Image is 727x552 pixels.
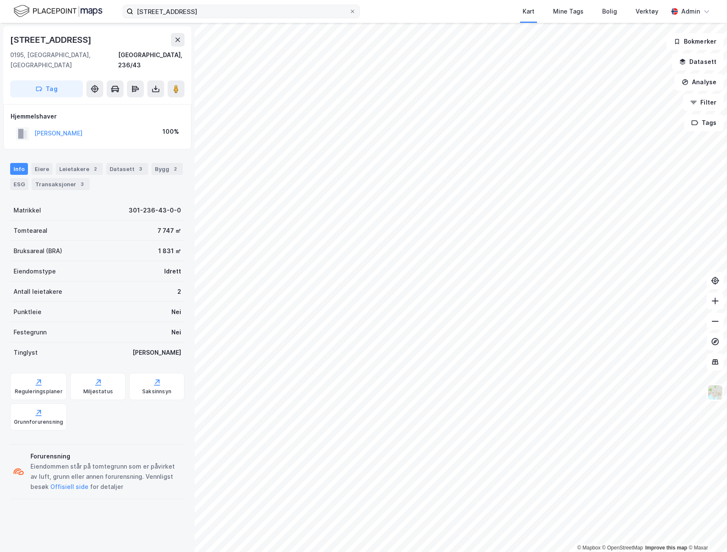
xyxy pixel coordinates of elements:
[78,180,86,188] div: 3
[675,74,724,91] button: Analyse
[91,165,99,173] div: 2
[645,545,687,551] a: Improve this map
[14,327,47,337] div: Festegrunn
[10,163,28,175] div: Info
[577,545,600,551] a: Mapbox
[14,307,41,317] div: Punktleie
[685,511,727,552] div: Kontrollprogram for chat
[32,178,90,190] div: Transaksjoner
[707,384,723,400] img: Z
[553,6,584,17] div: Mine Tags
[14,287,62,297] div: Antall leietakere
[142,388,171,395] div: Saksinnsyn
[14,348,38,358] div: Tinglyst
[636,6,658,17] div: Verktøy
[10,178,28,190] div: ESG
[684,114,724,131] button: Tags
[14,266,56,276] div: Eiendomstype
[177,287,181,297] div: 2
[14,226,47,236] div: Tomteareal
[164,266,181,276] div: Idrett
[136,165,145,173] div: 3
[11,111,184,121] div: Hjemmelshaver
[683,94,724,111] button: Filter
[14,419,63,425] div: Grunnforurensning
[14,205,41,215] div: Matrikkel
[171,307,181,317] div: Nei
[132,348,181,358] div: [PERSON_NAME]
[10,50,118,70] div: 0195, [GEOGRAPHIC_DATA], [GEOGRAPHIC_DATA]
[118,50,185,70] div: [GEOGRAPHIC_DATA], 236/43
[672,53,724,70] button: Datasett
[523,6,534,17] div: Kart
[133,5,349,18] input: Søk på adresse, matrikkel, gårdeiere, leietakere eller personer
[171,327,181,337] div: Nei
[106,163,148,175] div: Datasett
[30,451,181,461] div: Forurensning
[602,545,643,551] a: OpenStreetMap
[14,4,102,19] img: logo.f888ab2527a4732fd821a326f86c7f29.svg
[157,226,181,236] div: 7 747 ㎡
[602,6,617,17] div: Bolig
[30,461,181,492] div: Eiendommen står på tomtegrunn som er påvirket av luft, grunn eller annen forurensning. Vennligst ...
[171,165,179,173] div: 2
[162,127,179,137] div: 100%
[31,163,52,175] div: Eiere
[56,163,103,175] div: Leietakere
[685,511,727,552] iframe: Chat Widget
[151,163,183,175] div: Bygg
[14,246,62,256] div: Bruksareal (BRA)
[681,6,700,17] div: Admin
[666,33,724,50] button: Bokmerker
[129,205,181,215] div: 301-236-43-0-0
[83,388,113,395] div: Miljøstatus
[10,33,93,47] div: [STREET_ADDRESS]
[158,246,181,256] div: 1 831 ㎡
[15,388,63,395] div: Reguleringsplaner
[10,80,83,97] button: Tag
